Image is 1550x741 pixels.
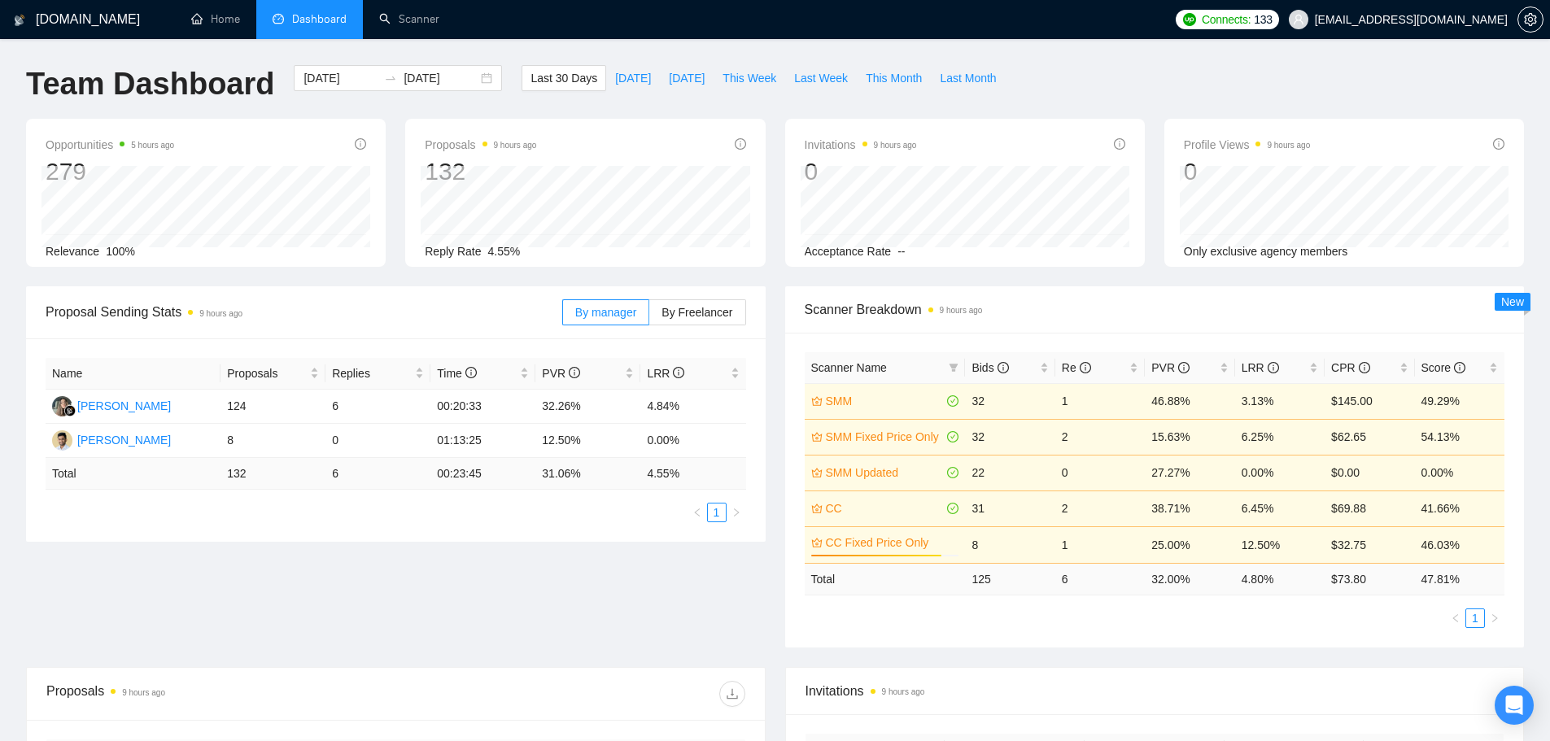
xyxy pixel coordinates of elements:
[569,367,580,378] span: info-circle
[220,390,325,424] td: 124
[535,390,640,424] td: 32.26%
[535,458,640,490] td: 31.06 %
[805,299,1505,320] span: Scanner Breakdown
[965,455,1054,490] td: 22
[52,399,171,412] a: LK[PERSON_NAME]
[494,141,537,150] time: 9 hours ago
[1145,455,1234,490] td: 27.27%
[46,681,395,707] div: Proposals
[811,431,823,442] span: crown
[805,135,917,155] span: Invitations
[1451,613,1460,623] span: left
[1485,608,1504,628] button: right
[971,361,1008,374] span: Bids
[805,563,966,595] td: Total
[1145,419,1234,455] td: 15.63%
[1184,156,1311,187] div: 0
[1415,455,1504,490] td: 0.00%
[1184,135,1311,155] span: Profile Views
[1421,361,1465,374] span: Score
[811,503,823,514] span: crown
[1325,526,1414,563] td: $32.75
[379,12,439,26] a: searchScanner
[535,424,640,458] td: 12.50%
[220,358,325,390] th: Proposals
[805,245,892,258] span: Acceptance Rate
[52,430,72,451] img: SH
[46,358,220,390] th: Name
[46,458,220,490] td: Total
[794,69,848,87] span: Last Week
[1062,361,1091,374] span: Re
[735,138,746,150] span: info-circle
[727,503,746,522] li: Next Page
[77,431,171,449] div: [PERSON_NAME]
[940,69,996,87] span: Last Month
[1415,526,1504,563] td: 46.03%
[355,138,366,150] span: info-circle
[826,464,945,482] a: SMM Updated
[1518,13,1543,26] span: setting
[947,503,958,514] span: check-circle
[430,390,535,424] td: 00:20:33
[1178,362,1190,373] span: info-circle
[965,419,1054,455] td: 32
[1325,563,1414,595] td: $ 73.80
[131,141,174,150] time: 5 hours ago
[707,503,727,522] li: 1
[1415,419,1504,455] td: 54.13%
[488,245,521,258] span: 4.55%
[46,245,99,258] span: Relevance
[1145,490,1234,526] td: 38.71%
[325,358,430,390] th: Replies
[1055,419,1145,455] td: 2
[332,364,412,382] span: Replies
[1235,526,1325,563] td: 12.50%
[731,508,741,517] span: right
[404,69,478,87] input: End date
[1493,138,1504,150] span: info-circle
[26,65,274,103] h1: Team Dashboard
[1415,383,1504,419] td: 49.29%
[1267,141,1310,150] time: 9 hours ago
[106,245,135,258] span: 100%
[660,65,714,91] button: [DATE]
[1415,490,1504,526] td: 41.66%
[723,69,776,87] span: This Week
[425,245,481,258] span: Reply Rate
[947,395,958,407] span: check-circle
[227,364,307,382] span: Proposals
[1446,608,1465,628] li: Previous Page
[1359,362,1370,373] span: info-circle
[220,458,325,490] td: 132
[522,65,606,91] button: Last 30 Days
[640,424,745,458] td: 0.00%
[826,534,956,551] a: CC Fixed Price Only
[325,424,430,458] td: 0
[1235,383,1325,419] td: 3.13%
[940,306,983,315] time: 9 hours ago
[430,458,535,490] td: 00:23:45
[575,306,636,319] span: By manager
[1235,419,1325,455] td: 6.25%
[661,306,732,319] span: By Freelancer
[965,490,1054,526] td: 31
[46,135,174,155] span: Opportunities
[1517,7,1543,33] button: setting
[998,362,1009,373] span: info-circle
[303,69,378,87] input: Start date
[1325,455,1414,490] td: $0.00
[273,13,284,24] span: dashboard
[1446,608,1465,628] button: left
[897,245,905,258] span: --
[14,7,25,33] img: logo
[1268,362,1279,373] span: info-circle
[949,363,958,373] span: filter
[64,405,76,416] img: gigradar-bm.png
[325,390,430,424] td: 6
[1454,362,1465,373] span: info-circle
[292,12,347,26] span: Dashboard
[191,12,240,26] a: homeHome
[1325,419,1414,455] td: $62.65
[425,135,536,155] span: Proposals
